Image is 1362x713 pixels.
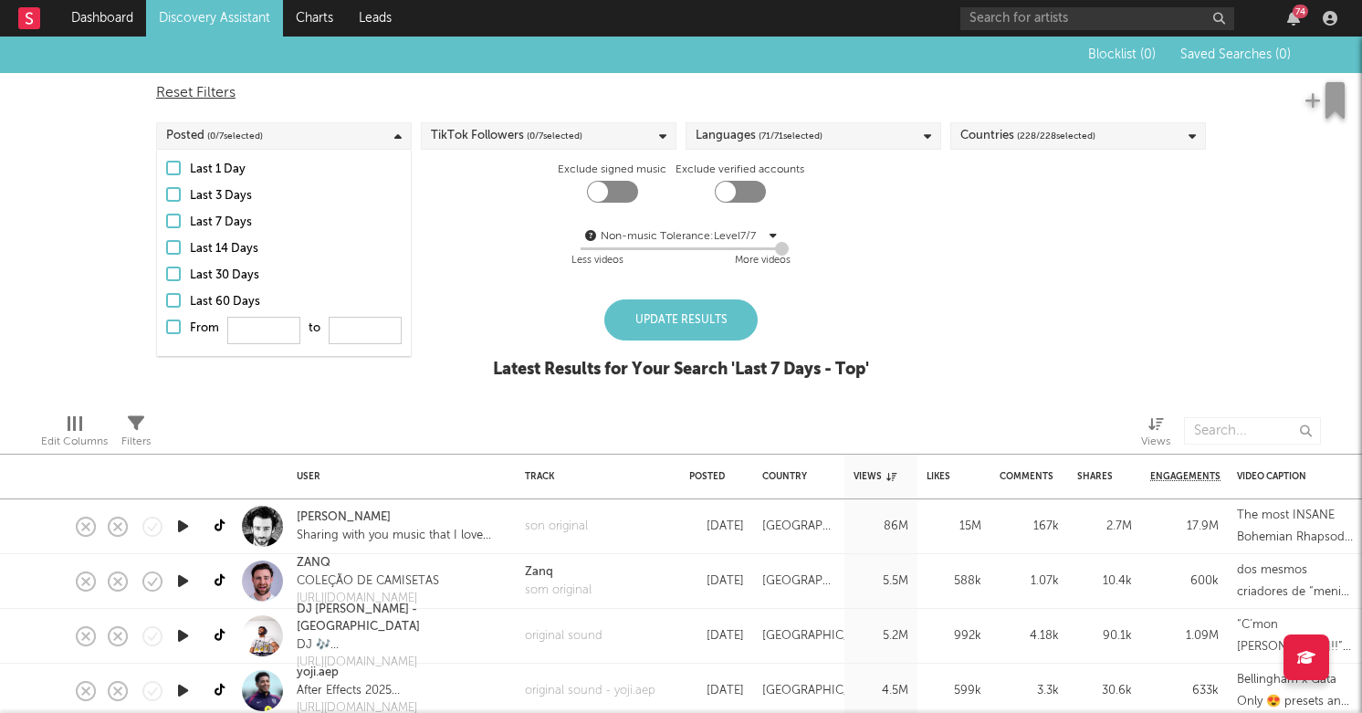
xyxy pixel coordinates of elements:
div: Edit Columns [41,431,108,453]
div: Last 14 Days [190,238,402,260]
div: TikTok Followers [431,125,582,147]
div: More videos [735,250,791,272]
a: original sound [525,627,602,645]
div: After Effects 2025 Dm song promo Main @Yoji.aep ⬇️Editing bundle and quality⬇️ [297,682,469,700]
div: [GEOGRAPHIC_DATA] [762,571,835,592]
span: Blocklist [1088,48,1156,61]
div: Languages [696,125,822,147]
div: 633k [1150,680,1219,702]
button: Saved Searches (0) [1175,47,1291,62]
div: Views [1141,408,1170,461]
div: Comments [1000,471,1053,482]
div: [DATE] [689,571,744,592]
span: ( 71 / 71 selected) [759,125,822,147]
div: 1.09M [1150,625,1219,647]
div: Likes [927,471,954,482]
div: Video Caption [1237,471,1328,482]
div: Non-music Tolerance: Level 7 / 7 [601,225,765,247]
div: “C’mon [PERSON_NAME]!!” 😤 One of my favorite moments from this @Club 1BD sunset tour thus far! 🪩 ... [1237,614,1356,658]
div: 992k [927,625,981,647]
a: ZANQ [297,554,330,572]
div: 4.18k [1000,625,1059,647]
span: ( 0 / 7 selected) [207,125,263,147]
div: Last 7 Days [190,212,402,234]
div: 10.4k [1077,571,1132,592]
a: son original [525,518,588,536]
span: ( 0 / 7 selected) [527,125,582,147]
div: 5.5M [854,571,908,592]
a: yoji.aep [297,664,339,682]
div: Less videos [571,250,623,272]
div: Posted [166,125,263,147]
div: dos mesmos criadores de “menina é mais tranquila” [1237,560,1356,603]
div: DJ 🎶 Creator of @Club 1BD 🏡 Jersey Native based in [US_STATE][GEOGRAPHIC_DATA] 📍 [297,636,507,655]
div: 600k [1150,571,1219,592]
div: 30.6k [1077,680,1132,702]
div: Last 60 Days [190,291,402,313]
div: Track [525,471,662,482]
div: Posted [689,471,735,482]
input: Fromto [227,317,300,344]
div: Reset Filters [156,82,1206,104]
a: [URL][DOMAIN_NAME] [297,590,439,608]
div: Last 3 Days [190,185,402,207]
div: Latest Results for Your Search ' Last 7 Days - Top ' [493,359,869,381]
a: [PERSON_NAME] [297,509,391,527]
span: Engagements [1150,471,1221,482]
div: 74 [1293,5,1308,18]
div: 86M [854,516,908,538]
input: Search... [1184,417,1321,445]
div: Shares [1077,471,1113,482]
a: DJ [PERSON_NAME] - [GEOGRAPHIC_DATA] [297,601,507,636]
div: 3.3k [1000,680,1059,702]
div: 4.5M [854,680,908,702]
div: Last 30 Days [190,265,402,287]
div: 17.9M [1150,516,1219,538]
a: som original [525,582,592,600]
div: Edit Columns [41,408,108,461]
div: 5.2M [854,625,908,647]
button: 74 [1287,11,1300,26]
input: Search for artists [960,7,1234,30]
div: [GEOGRAPHIC_DATA] [762,680,885,702]
div: Bellingham x Gata Only 😍 presets and quality in bio// #4k #quality #judebellingham #aftereffects ... [1237,669,1356,713]
div: 2.7M [1077,516,1132,538]
a: Zanq [525,563,592,582]
span: Saved Searches [1180,48,1291,61]
div: Countries [960,125,1095,147]
div: The most INSANE Bohemian Rhapsody Flashmob you will ever see!! With 30 musicians and singers in [... [1237,505,1356,549]
div: Update Results [604,299,758,341]
div: [DATE] [689,625,744,647]
div: 90.1k [1077,625,1132,647]
div: 167k [1000,516,1059,538]
div: COLEÇÃO DE CAMISETAS [297,572,439,591]
div: 588k [927,571,981,592]
div: 599k [927,680,981,702]
div: 15M [927,516,981,538]
div: [GEOGRAPHIC_DATA] [762,516,835,538]
div: Country [762,471,826,482]
div: Filters [121,431,151,453]
div: From to [190,318,402,347]
a: [URL][DOMAIN_NAME] [297,654,507,672]
div: Views [854,471,896,482]
div: 1.07k [1000,571,1059,592]
input: Fromto [329,317,402,344]
div: [DATE] [689,516,744,538]
div: Filters [121,408,151,461]
span: ( 228 / 228 selected) [1017,125,1095,147]
div: [DATE] [689,680,744,702]
span: ( 0 ) [1275,48,1291,61]
div: Sharing with you music that I love 📩: [EMAIL_ADDRESS][DOMAIN_NAME] [297,527,507,545]
label: Exclude verified accounts [676,159,804,181]
div: [GEOGRAPHIC_DATA] [762,625,885,647]
div: Views [1141,431,1170,453]
a: original sound - yoji.aep [525,682,655,700]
